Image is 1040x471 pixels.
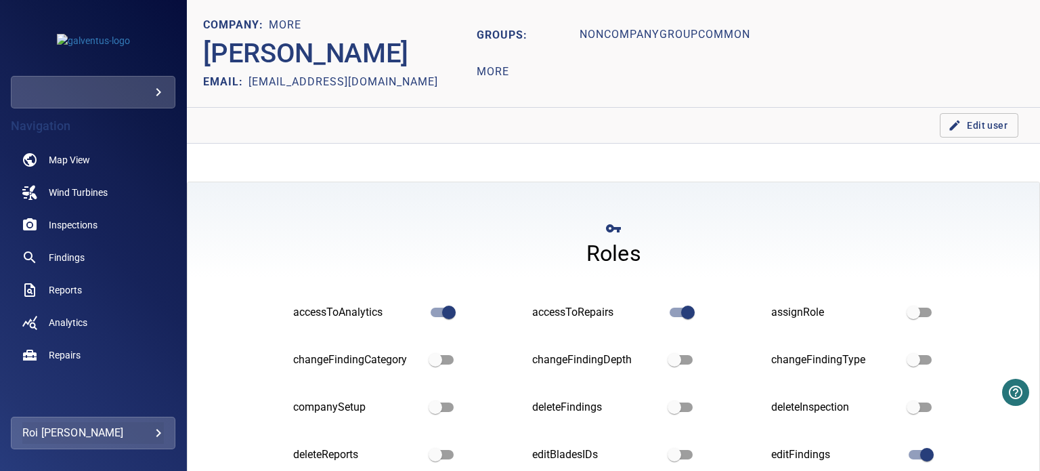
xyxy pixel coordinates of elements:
a: analytics noActive [11,306,175,339]
a: map noActive [11,144,175,176]
h1: more [477,56,509,88]
div: editFindings [771,447,901,463]
h2: [PERSON_NAME] [203,37,408,70]
h2: GROUPS: [477,16,569,54]
div: deleteInspection [771,400,901,415]
h1: nonCompanyGroupCommon [580,19,750,51]
span: Reports [49,283,82,297]
div: deleteFindings [532,400,662,415]
a: reports noActive [11,274,175,306]
div: changeFindingDepth [532,352,662,368]
img: galventus-logo [57,34,130,47]
a: inspections noActive [11,209,175,241]
h2: EMAIL: [203,75,248,88]
div: accessToRepairs [532,305,662,321]
div: companySetup [293,400,422,415]
h4: Roles [586,240,641,267]
span: Findings [49,251,85,264]
button: Edit user [940,113,1018,138]
div: editBladesIDs [532,447,662,463]
div: accessToAnalytics [293,305,422,321]
h1: more [269,19,301,32]
h1: COMPANY: [203,19,269,32]
span: Map View [49,153,90,167]
div: changeFindingCategory [293,352,422,368]
div: deleteReports [293,447,422,463]
h2: [EMAIL_ADDRESS][DOMAIN_NAME] [248,75,438,88]
h4: Navigation [11,119,175,133]
div: Roi [PERSON_NAME] [22,422,164,444]
span: Analytics [49,316,87,329]
span: Edit user [951,117,1007,134]
a: findings noActive [11,241,175,274]
a: repairs noActive [11,339,175,371]
span: Wind Turbines [49,186,108,199]
div: changeFindingType [771,352,901,368]
span: Repairs [49,348,81,362]
a: windturbines noActive [11,176,175,209]
span: Inspections [49,218,97,232]
div: assignRole [771,305,901,321]
div: galventus [11,76,175,108]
